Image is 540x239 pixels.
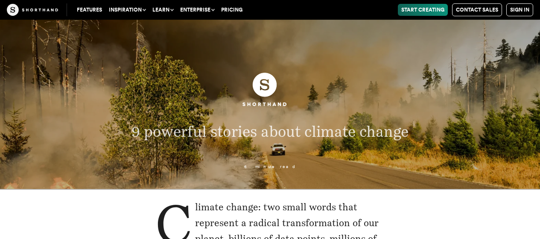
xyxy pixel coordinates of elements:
p: 6 minute read [116,164,424,169]
img: The Craft [7,4,58,16]
button: Enterprise [177,4,218,16]
span: 9 powerful stories about climate change [131,123,409,141]
button: Inspiration [105,4,149,16]
a: Sign in [506,3,533,16]
a: Start Creating [398,4,448,16]
a: Features [73,4,105,16]
button: Learn [149,4,177,16]
a: Contact Sales [452,3,502,16]
a: Pricing [218,4,246,16]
